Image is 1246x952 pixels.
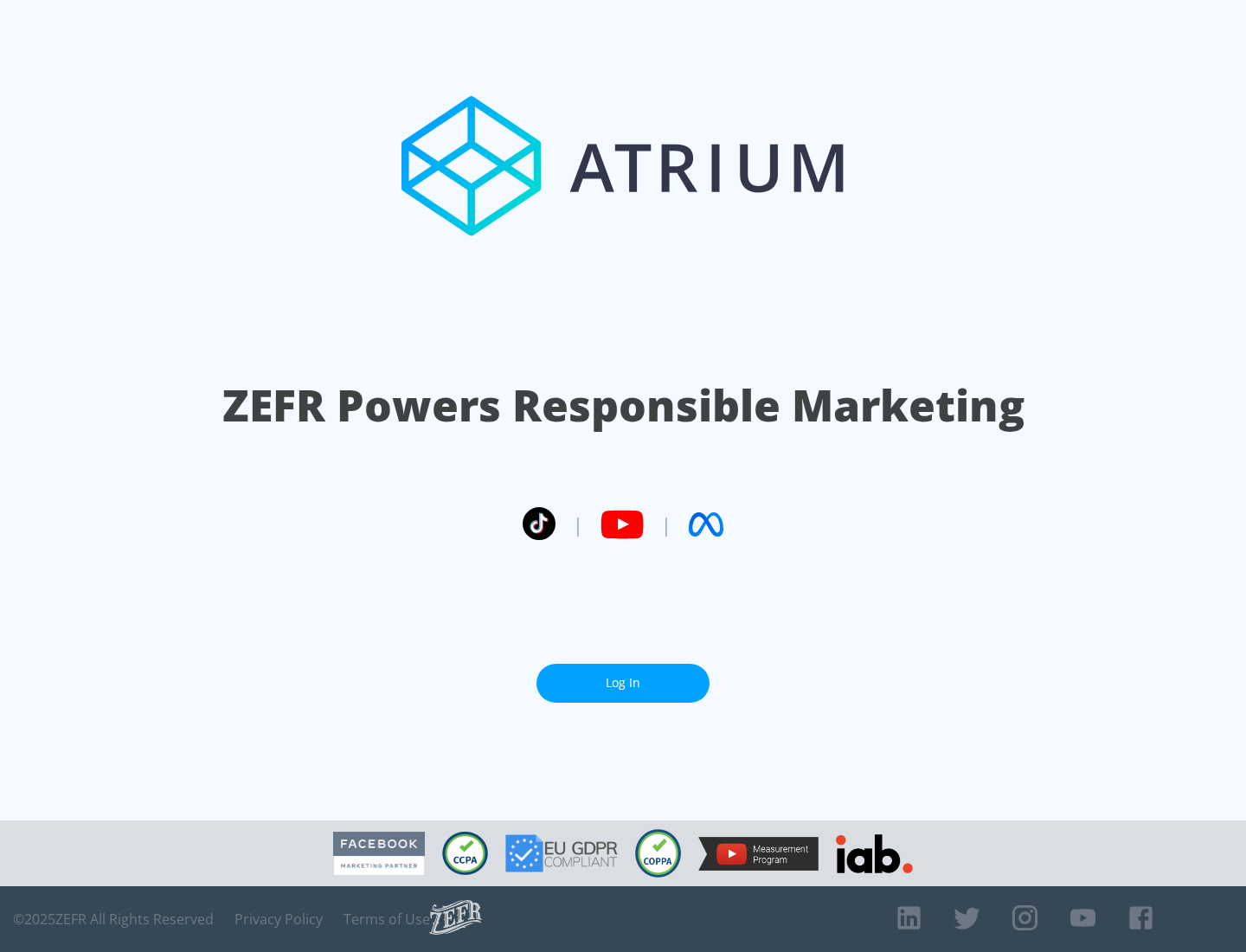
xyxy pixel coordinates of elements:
img: Facebook Marketing Partner [333,832,425,876]
a: Terms of Use [344,910,430,928]
img: COPPA Compliant [635,829,681,878]
img: IAB [836,834,913,873]
a: Log In [536,664,710,703]
img: GDPR Compliant [505,834,618,872]
span: | [573,511,583,537]
h1: ZEFR Powers Responsible Marketing [222,376,1024,435]
a: Privacy Policy [234,910,323,928]
span: | [661,511,671,537]
img: YouTube Measurement Program [698,837,819,871]
img: CCPA Compliant [442,832,488,875]
span: © 2025 ZEFR All Rights Reserved [13,910,214,928]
